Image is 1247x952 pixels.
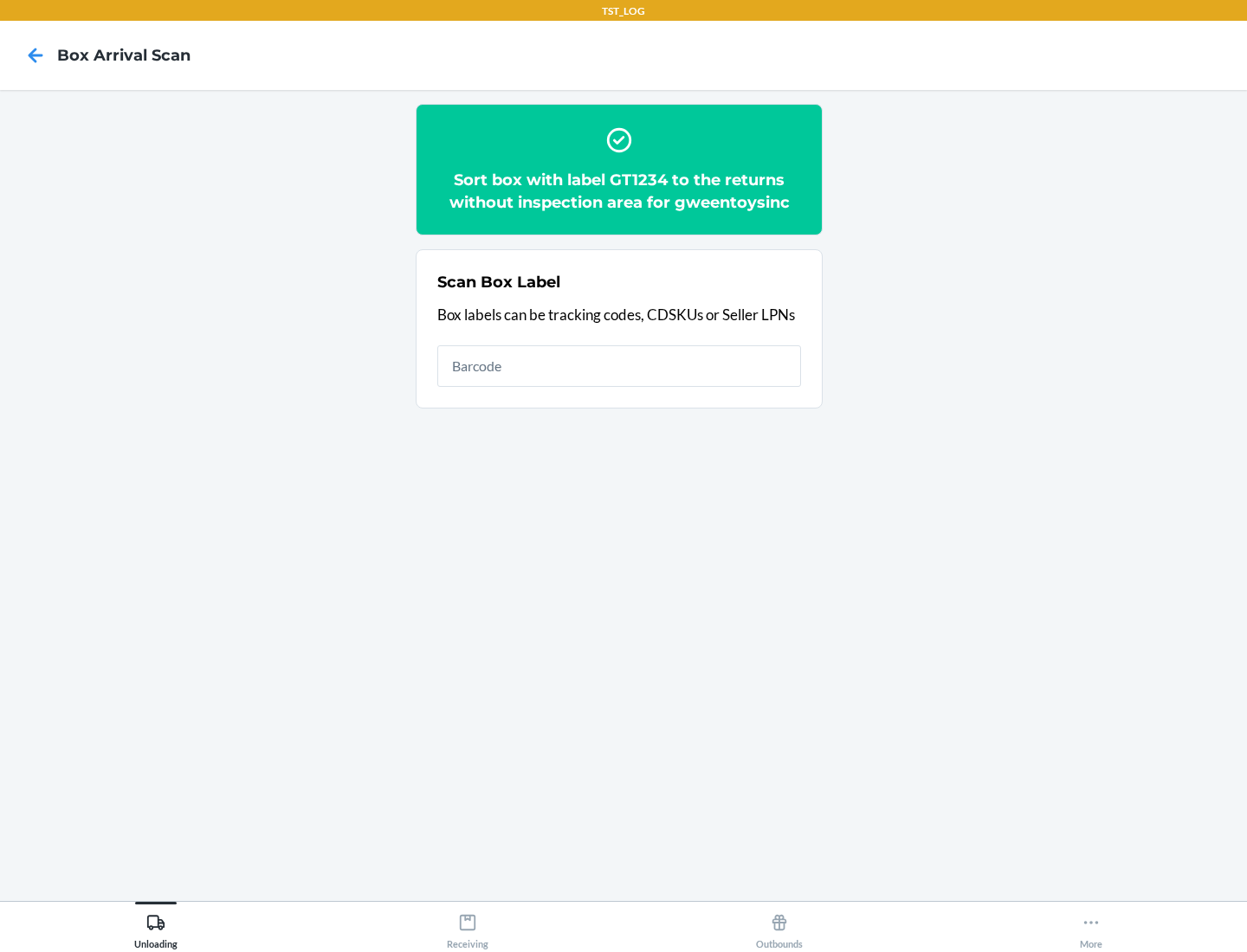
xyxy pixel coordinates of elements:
button: Outbounds [623,902,935,949]
button: More [935,902,1247,949]
div: Outbounds [756,906,803,949]
h2: Sort box with label GT1234 to the returns without inspection area for gweentoysinc [437,169,801,214]
div: Unloading [134,906,178,949]
h2: Scan Box Label [437,271,560,293]
div: Receiving [447,906,488,949]
p: TST_LOG [602,3,645,19]
div: More [1080,906,1102,949]
h4: Box Arrival Scan [57,44,191,67]
input: Barcode [437,345,801,387]
button: Receiving [312,902,623,949]
p: Box labels can be tracking codes, CDSKUs or Seller LPNs [437,304,801,326]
